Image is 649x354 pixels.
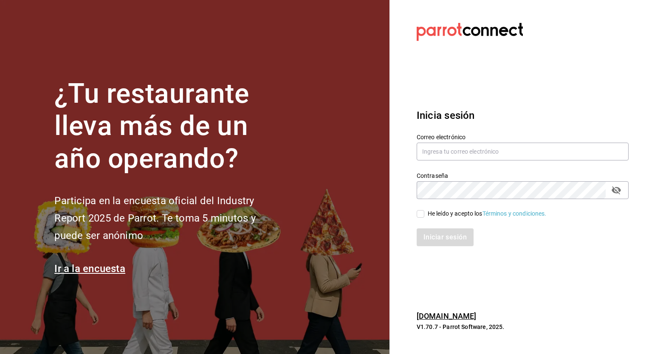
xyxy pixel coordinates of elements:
label: Contraseña [417,172,629,178]
a: [DOMAIN_NAME] [417,312,477,320]
h1: ¿Tu restaurante lleva más de un año operando? [54,78,284,175]
div: He leído y acepto los [428,209,547,218]
a: Términos y condiciones. [483,210,547,217]
label: Correo electrónico [417,134,629,140]
a: Ir a la encuesta [54,263,125,275]
input: Ingresa tu correo electrónico [417,143,629,160]
h3: Inicia sesión [417,108,629,123]
p: V1.70.7 - Parrot Software, 2025. [417,323,629,331]
button: passwordField [609,183,624,197]
h2: Participa en la encuesta oficial del Industry Report 2025 de Parrot. Te toma 5 minutos y puede se... [54,192,284,244]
